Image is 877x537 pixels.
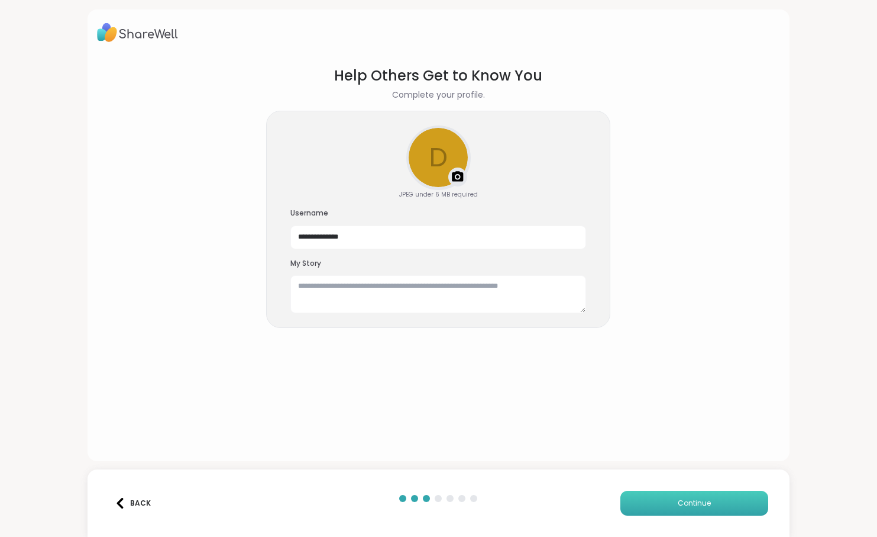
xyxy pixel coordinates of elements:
img: ShareWell Logo [97,19,178,46]
button: Continue [620,491,768,516]
h3: Username [290,208,586,218]
h2: Complete your profile. [392,89,485,101]
div: Back [115,498,151,509]
h1: Help Others Get to Know You [334,65,542,86]
button: Back [109,491,156,516]
div: JPEG under 6 MB required [399,190,478,199]
h3: My Story [290,259,586,269]
span: Continue [678,498,711,509]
